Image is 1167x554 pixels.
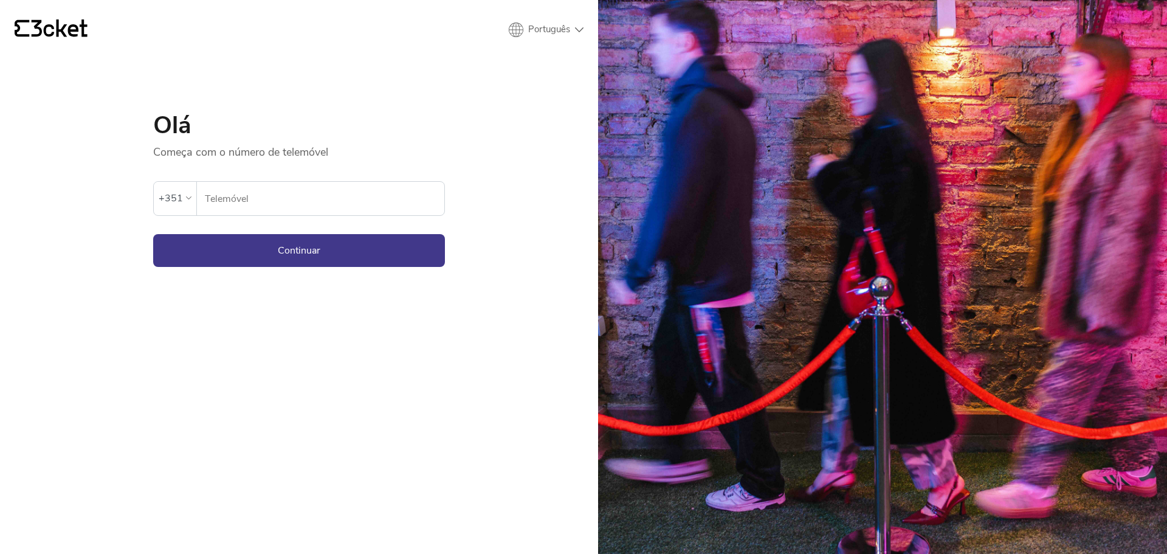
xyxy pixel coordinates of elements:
input: Telemóvel [204,182,444,215]
p: Começa com o número de telemóvel [153,137,445,159]
label: Telemóvel [197,182,444,216]
div: +351 [159,189,183,207]
a: {' '} [15,19,88,40]
button: Continuar [153,234,445,267]
h1: Olá [153,113,445,137]
g: {' '} [15,20,29,37]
